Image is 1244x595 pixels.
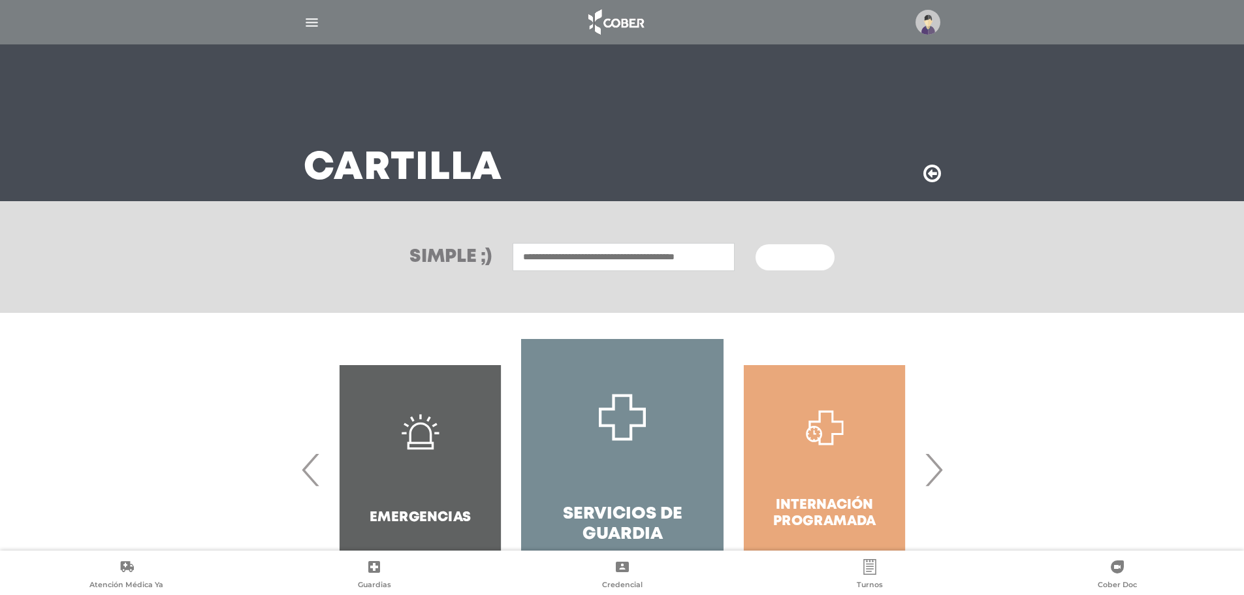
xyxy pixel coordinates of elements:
span: Guardias [358,580,391,592]
img: profile-placeholder.svg [916,10,940,35]
span: Turnos [857,580,883,592]
a: Guardias [250,559,498,592]
a: Credencial [498,559,746,592]
a: Cober Doc [994,559,1241,592]
a: Atención Médica Ya [3,559,250,592]
a: Turnos [746,559,993,592]
h3: Simple ;) [409,248,492,266]
span: Credencial [602,580,643,592]
span: Previous [298,434,324,505]
h4: Servicios de Guardia [545,504,699,545]
span: Atención Médica Ya [89,580,163,592]
img: logo_cober_home-white.png [581,7,650,38]
span: Next [921,434,946,505]
h3: Cartilla [304,152,502,185]
img: Cober_menu-lines-white.svg [304,14,320,31]
span: Buscar [771,253,809,263]
button: Buscar [756,244,834,270]
span: Cober Doc [1098,580,1137,592]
